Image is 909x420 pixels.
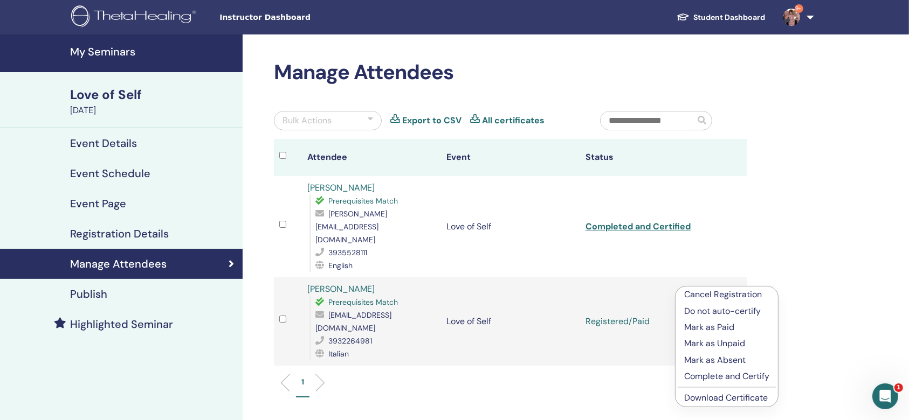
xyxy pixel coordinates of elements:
[307,283,375,295] a: [PERSON_NAME]
[64,86,243,117] a: Love of Self[DATE]
[684,337,769,350] p: Mark as Unpaid
[70,137,137,150] h4: Event Details
[872,383,898,409] iframe: Intercom live chat
[328,196,398,206] span: Prerequisites Match
[70,45,236,58] h4: My Seminars
[70,197,126,210] h4: Event Page
[70,227,169,240] h4: Registration Details
[70,318,173,331] h4: Highlighted Seminar
[402,114,462,127] a: Export to CSV
[580,139,719,176] th: Status
[71,5,200,30] img: logo.png
[70,86,236,104] div: Love of Self
[70,104,236,117] div: [DATE]
[684,392,768,403] a: Download Certificate
[219,12,381,23] span: Instructor Dashboard
[684,354,769,367] p: Mark as Absent
[301,376,304,388] p: 1
[894,383,903,392] span: 1
[328,261,353,270] span: English
[328,349,349,359] span: Italian
[441,176,580,277] td: Love of Self
[684,288,769,301] p: Cancel Registration
[668,8,774,27] a: Student Dashboard
[274,60,747,85] h2: Manage Attendees
[70,257,167,270] h4: Manage Attendees
[315,310,391,333] span: [EMAIL_ADDRESS][DOMAIN_NAME]
[328,336,372,346] span: 3932264981
[783,9,800,26] img: default.jpg
[315,209,387,244] span: [PERSON_NAME][EMAIL_ADDRESS][DOMAIN_NAME]
[328,297,398,307] span: Prerequisites Match
[684,370,769,383] p: Complete and Certify
[328,248,367,257] span: 3935528111
[307,182,375,193] a: [PERSON_NAME]
[677,12,690,22] img: graduation-cap-white.svg
[684,321,769,334] p: Mark as Paid
[283,114,332,127] div: Bulk Actions
[70,288,107,300] h4: Publish
[482,114,545,127] a: All certificates
[795,4,803,13] span: 9+
[684,305,769,318] p: Do not auto-certify
[70,167,150,180] h4: Event Schedule
[586,221,691,232] a: Completed and Certified
[441,277,580,366] td: Love of Self
[441,139,580,176] th: Event
[302,139,441,176] th: Attendee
